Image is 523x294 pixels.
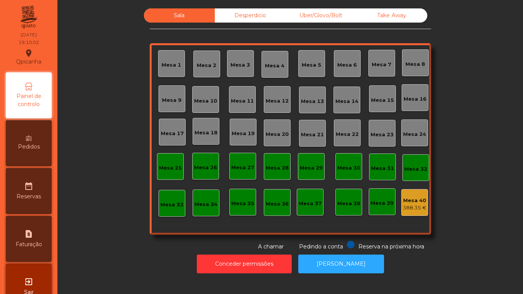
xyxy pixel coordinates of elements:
i: date_range [24,181,33,191]
i: location_on [24,49,33,58]
div: [DATE] [21,31,37,38]
div: Mesa 4 [265,62,284,70]
div: Mesa 37 [299,200,322,207]
span: Reservas [16,193,41,201]
div: Mesa 14 [335,98,358,105]
i: exit_to_app [24,277,33,286]
button: Conceder permissões [197,255,292,273]
div: Mesa 33 [160,201,183,209]
div: Mesa 5 [302,61,321,69]
div: Mesa 24 [403,131,426,138]
span: Pedidos [18,143,40,151]
div: Mesa 29 [300,164,323,172]
div: Mesa 32 [404,165,427,173]
img: qpiato [19,4,38,31]
div: Mesa 7 [372,61,391,69]
span: A chamar [258,243,284,250]
span: Pedindo a conta [299,243,343,250]
span: Reserva na próxima hora [358,243,424,250]
div: Mesa 28 [266,164,289,172]
div: Mesa 31 [371,165,394,172]
div: Mesa 21 [301,131,324,139]
div: Mesa 35 [231,200,254,207]
div: Mesa 20 [266,131,289,138]
div: Mesa 38 [337,200,360,207]
div: Mesa 11 [231,97,254,105]
div: Mesa 34 [194,201,217,208]
div: Mesa 27 [231,164,254,171]
div: Mesa 3 [230,61,250,69]
div: Mesa 16 [404,95,427,103]
div: Qpicanha [16,47,41,67]
div: Mesa 6 [337,61,357,69]
div: 19:10:02 [18,39,39,46]
div: Mesa 22 [336,131,359,138]
div: Take Away [356,8,427,23]
div: Mesa 1 [162,61,181,69]
div: Mesa 9 [162,96,181,104]
div: Mesa 18 [194,129,217,137]
div: Mesa 19 [232,130,255,137]
div: Mesa 30 [337,164,360,172]
div: Uber/Glovo/Bolt [286,8,356,23]
div: Sala [144,8,215,23]
div: 388.35 € [403,204,427,212]
div: Mesa 13 [301,98,324,105]
div: Mesa 26 [194,164,217,171]
button: [PERSON_NAME] [298,255,384,273]
div: Mesa 39 [371,199,394,207]
i: request_page [24,229,33,238]
div: Mesa 12 [266,97,289,105]
span: Faturação [16,240,42,248]
div: Mesa 15 [371,96,394,104]
div: Mesa 25 [159,164,182,172]
div: Desperdicio [215,8,286,23]
div: Mesa 10 [194,97,217,105]
div: Mesa 40 [403,197,427,204]
div: Mesa 2 [197,62,216,69]
span: Painel de controlo [8,92,50,108]
div: Mesa 36 [266,200,289,208]
div: Mesa 23 [371,131,394,139]
div: Mesa 17 [161,130,184,137]
div: Mesa 8 [405,60,425,68]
